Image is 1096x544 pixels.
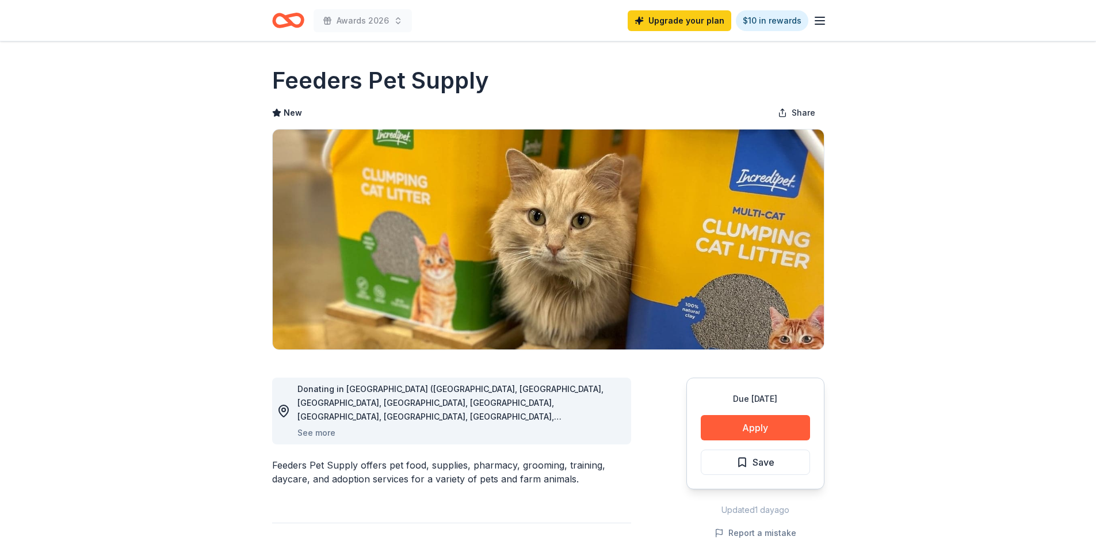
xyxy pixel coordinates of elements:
[769,101,824,124] button: Share
[273,130,824,349] img: Image for Feeders Pet Supply
[701,392,810,406] div: Due [DATE]
[701,415,810,440] button: Apply
[736,10,808,31] a: $10 in rewards
[272,458,631,486] div: Feeders Pet Supply offers pet food, supplies, pharmacy, grooming, training, daycare, and adoption...
[701,450,810,475] button: Save
[272,7,304,34] a: Home
[284,106,302,120] span: New
[314,9,412,32] button: Awards 2026
[792,106,815,120] span: Share
[686,503,824,517] div: Updated 1 day ago
[297,426,335,440] button: See more
[337,14,389,28] span: Awards 2026
[715,526,796,540] button: Report a mistake
[628,10,731,31] a: Upgrade your plan
[272,64,489,97] h1: Feeders Pet Supply
[753,455,774,470] span: Save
